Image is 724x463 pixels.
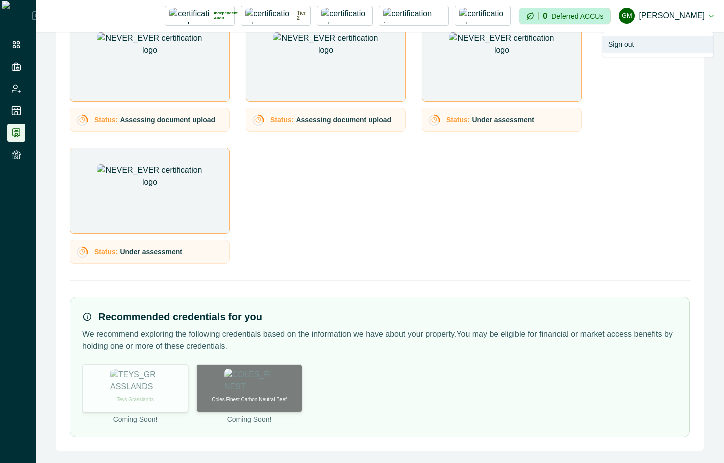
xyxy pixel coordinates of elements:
img: NEVER_EVER certification logo [273,32,379,87]
img: certification logo [169,8,210,24]
p: Coming Soon! [227,414,272,425]
img: certification logo [383,8,444,24]
p: Assessing document upload [296,115,391,125]
button: Gayathri Menakath[PERSON_NAME] [619,4,714,28]
p: Teys Grasslands [117,396,154,403]
p: Status: [94,115,118,125]
p: Coles Finest Carbon Neutral Beef [212,396,287,403]
img: certification logo [321,8,368,24]
p: Status: [270,115,294,125]
p: Coming Soon! [113,414,158,425]
button: Sign out [602,36,713,53]
p: Status: [446,115,470,125]
button: certification logoIndependent Audit [165,6,235,26]
p: Independent Audit [214,11,238,21]
img: certification logo [245,8,293,24]
img: COLES_FINEST certification logo [224,369,274,394]
img: NEVER_EVER certification logo [97,32,203,87]
p: Tier 2 [297,11,306,21]
img: NEVER_EVER certification logo [449,32,555,87]
p: 0 [543,12,547,20]
p: We recommend exploring the following credentials based on the information we have about your prop... [82,328,677,352]
p: Under assessment [120,247,182,257]
p: Deferred ACCUs [551,12,603,20]
img: TEYS_GRASSLANDS certification logo [110,369,160,394]
p: Status: [94,247,118,257]
p: Under assessment [472,115,534,125]
h3: Recommended credentials for you [98,309,262,324]
img: NEVER_EVER certification logo [97,164,203,219]
img: Logo [2,1,32,31]
p: Assessing document upload [120,115,215,125]
img: certification logo [459,8,506,24]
